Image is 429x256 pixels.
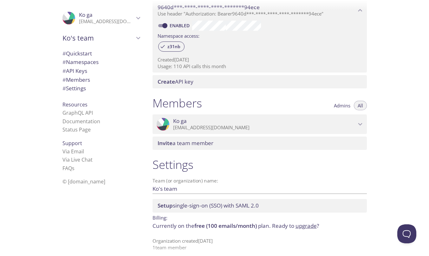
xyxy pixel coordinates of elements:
a: FAQ [62,165,75,172]
span: single-sign-on (SSO) with SAML 2.0 [158,202,259,209]
span: # [62,76,66,83]
span: Namespaces [62,58,99,66]
span: free (100 emails/month) [194,222,257,229]
div: Invite a team member [153,137,367,150]
div: Ko ga [57,8,145,29]
span: Create [158,78,175,85]
a: Enabled [169,22,192,29]
div: Ko ga [153,114,367,134]
span: Setup [158,202,173,209]
div: Setup SSO [153,199,367,212]
span: Settings [62,85,86,92]
a: Via Email [62,148,84,155]
span: z31nb [164,44,184,49]
span: Support [62,140,82,147]
span: © [DOMAIN_NAME] [62,178,105,185]
button: All [354,101,367,110]
h1: Members [153,96,202,110]
a: Via Live Chat [62,156,93,163]
span: API Keys [62,67,87,74]
span: Ko's team [62,34,134,42]
div: API Keys [57,67,145,75]
div: Ko's team [57,30,145,46]
p: Billing: [153,213,367,222]
a: GraphQL API [62,109,93,116]
div: Members [57,75,145,84]
iframe: Help Scout Beacon - Open [397,224,416,243]
span: Resources [62,101,88,108]
div: Namespaces [57,58,145,67]
a: upgrade [296,222,317,229]
span: Ko ga [173,118,187,125]
p: Usage: 110 API calls this month [158,63,362,70]
span: # [62,67,66,74]
p: Currently on the plan. [153,222,367,230]
a: Documentation [62,118,100,125]
span: Invite [158,139,172,147]
span: # [62,58,66,66]
span: Members [62,76,90,83]
div: Team Settings [57,84,145,93]
span: Quickstart [62,50,92,57]
span: Ko ga [79,11,93,18]
button: Admins [330,101,354,110]
div: Create API Key [153,75,367,88]
span: # [62,50,66,57]
div: z31nb [158,42,185,52]
span: # [62,85,66,92]
div: Quickstart [57,49,145,58]
span: s [72,165,75,172]
span: a team member [158,139,213,147]
p: [EMAIL_ADDRESS][DOMAIN_NAME] [173,125,356,131]
p: Organization created [DATE] 1 team member [153,238,367,251]
label: Team (or organization) name: [153,178,218,183]
p: [EMAIL_ADDRESS][DOMAIN_NAME] [79,18,134,25]
p: Created [DATE] [158,56,362,63]
label: Namespace access: [158,31,199,40]
a: Status Page [62,126,91,133]
span: Ready to ? [272,222,319,229]
h1: Settings [153,157,367,172]
span: API key [158,78,193,85]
